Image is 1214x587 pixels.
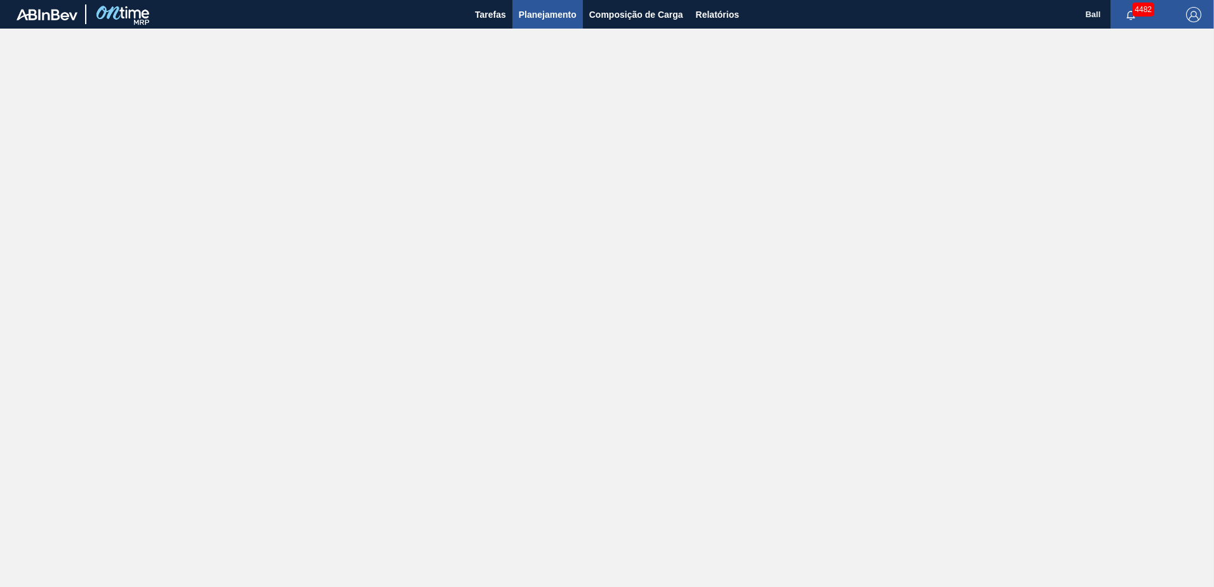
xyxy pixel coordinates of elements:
[1111,6,1151,24] button: Notificações
[475,7,506,22] span: Tarefas
[519,7,577,22] span: Planejamento
[17,9,77,20] img: TNhmsLtSVTkK8tSr43FrP2fwEKptu5GPRR3wAAAABJRU5ErkJggg==
[1186,7,1201,22] img: Logout
[1132,3,1154,17] span: 4482
[696,7,739,22] span: Relatórios
[589,7,683,22] span: Composição de Carga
